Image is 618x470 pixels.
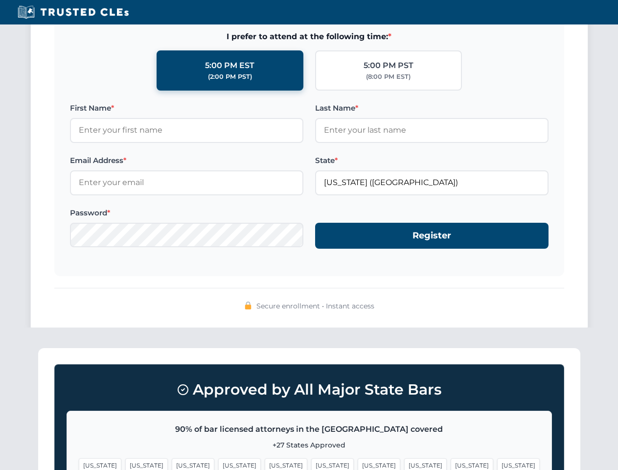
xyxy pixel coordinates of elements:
[244,302,252,309] img: 🔒
[15,5,132,20] img: Trusted CLEs
[364,59,413,72] div: 5:00 PM PST
[70,102,303,114] label: First Name
[70,170,303,195] input: Enter your email
[70,118,303,142] input: Enter your first name
[315,223,549,249] button: Register
[70,30,549,43] span: I prefer to attend at the following time:
[79,440,540,450] p: +27 States Approved
[70,155,303,166] label: Email Address
[208,72,252,82] div: (2:00 PM PST)
[315,155,549,166] label: State
[205,59,254,72] div: 5:00 PM EST
[315,102,549,114] label: Last Name
[79,423,540,436] p: 90% of bar licensed attorneys in the [GEOGRAPHIC_DATA] covered
[67,376,552,403] h3: Approved by All Major State Bars
[315,170,549,195] input: Florida (FL)
[366,72,411,82] div: (8:00 PM EST)
[256,301,374,311] span: Secure enrollment • Instant access
[70,207,303,219] label: Password
[315,118,549,142] input: Enter your last name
